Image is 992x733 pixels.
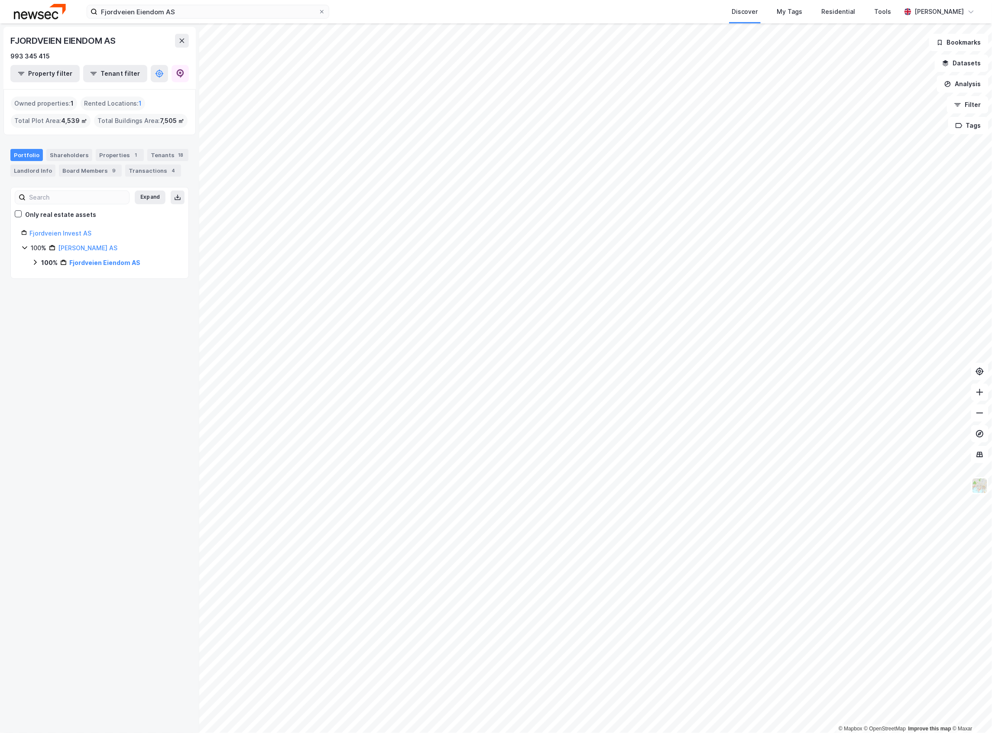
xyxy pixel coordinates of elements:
div: Transactions [125,165,181,177]
div: Discover [732,6,758,17]
div: 9 [110,166,118,175]
a: Fjordveien Invest AS [29,229,91,237]
div: Tools [875,6,892,17]
span: 1 [139,98,142,109]
button: Datasets [935,55,989,72]
div: 100% [31,243,46,253]
span: 7,505 ㎡ [160,116,184,126]
div: 18 [176,151,185,159]
div: Board Members [59,165,122,177]
a: Improve this map [908,726,951,732]
div: 100% [41,258,58,268]
div: Residential [822,6,856,17]
div: Total Plot Area : [11,114,91,128]
input: Search by address, cadastre, landlords, tenants or people [97,5,318,18]
button: Filter [947,96,989,113]
div: Portfolio [10,149,43,161]
a: Fjordveien Eiendom AS [69,259,140,266]
button: Tenant filter [83,65,147,82]
div: Total Buildings Area : [94,114,188,128]
a: OpenStreetMap [864,726,906,732]
div: Owned properties : [11,97,77,110]
div: Tenants [147,149,188,161]
div: 1 [132,151,140,159]
div: Landlord Info [10,165,55,177]
div: My Tags [777,6,803,17]
div: 993 345 415 [10,51,50,61]
span: 4,539 ㎡ [61,116,87,126]
a: [PERSON_NAME] AS [58,244,117,252]
button: Property filter [10,65,80,82]
input: Search [26,191,129,204]
span: 1 [71,98,74,109]
div: Shareholders [46,149,92,161]
button: Analysis [937,75,989,93]
button: Tags [948,117,989,134]
div: 4 [169,166,178,175]
div: FJORDVEIEN EIENDOM AS [10,34,117,48]
button: Expand [135,191,165,204]
a: Mapbox [839,726,862,732]
img: Z [972,478,988,494]
div: [PERSON_NAME] [915,6,964,17]
img: newsec-logo.f6e21ccffca1b3a03d2d.png [14,4,66,19]
div: Rented Locations : [81,97,145,110]
div: Only real estate assets [25,210,96,220]
button: Bookmarks [929,34,989,51]
div: Kontrollprogram for chat [949,691,992,733]
iframe: Chat Widget [949,691,992,733]
div: Properties [96,149,144,161]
